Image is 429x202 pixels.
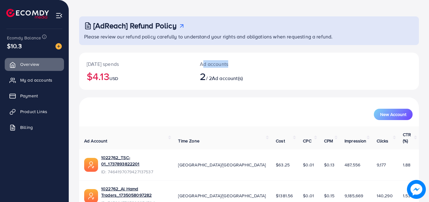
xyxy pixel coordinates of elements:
[377,138,389,144] span: Clicks
[403,162,411,168] span: 1.88
[84,158,98,172] img: ic-ads-acc.e4c84228.svg
[5,105,64,118] a: Product Links
[324,162,334,168] span: $0.13
[20,93,38,99] span: Payment
[345,138,367,144] span: Impression
[178,138,199,144] span: Time Zone
[377,193,393,199] span: 140,290
[303,138,311,144] span: CPC
[276,138,285,144] span: Cost
[403,131,411,144] span: CTR (%)
[5,89,64,102] a: Payment
[200,70,270,82] h2: / 2
[380,112,406,117] span: New Account
[5,121,64,134] a: Billing
[377,162,386,168] span: 9,177
[20,61,39,67] span: Overview
[345,162,360,168] span: 487,556
[303,162,314,168] span: $0.01
[87,70,185,82] h2: $4.13
[303,193,314,199] span: $0.01
[55,12,63,19] img: menu
[7,35,41,41] span: Ecomdy Balance
[345,193,363,199] span: 9,185,669
[5,74,64,86] a: My ad accounts
[20,77,52,83] span: My ad accounts
[324,193,334,199] span: $0.15
[200,60,270,68] p: Ad accounts
[109,75,118,82] span: USD
[20,108,47,115] span: Product Links
[276,162,290,168] span: $63.25
[178,162,266,168] span: [GEOGRAPHIC_DATA]/[GEOGRAPHIC_DATA]
[200,69,206,84] span: 2
[84,138,107,144] span: Ad Account
[84,33,415,40] p: Please review our refund policy carefully to understand your rights and obligations when requesti...
[403,193,411,199] span: 1.53
[374,109,413,120] button: New Account
[87,60,185,68] p: [DATE] spends
[324,138,333,144] span: CPM
[55,43,62,49] img: image
[178,193,266,199] span: [GEOGRAPHIC_DATA]/[GEOGRAPHIC_DATA]
[20,124,33,130] span: Billing
[101,154,168,167] a: 1022762_TSC-01_1737893822201
[5,58,64,71] a: Overview
[276,193,293,199] span: $1381.56
[101,169,168,175] span: ID: 7464197079427137537
[101,186,168,199] a: 1022762_Al Hamd Traders_1735058097282
[93,21,177,30] h3: [AdReach] Refund Policy
[7,41,22,50] span: $10.3
[407,180,426,199] img: image
[212,75,243,82] span: Ad account(s)
[6,9,49,19] img: logo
